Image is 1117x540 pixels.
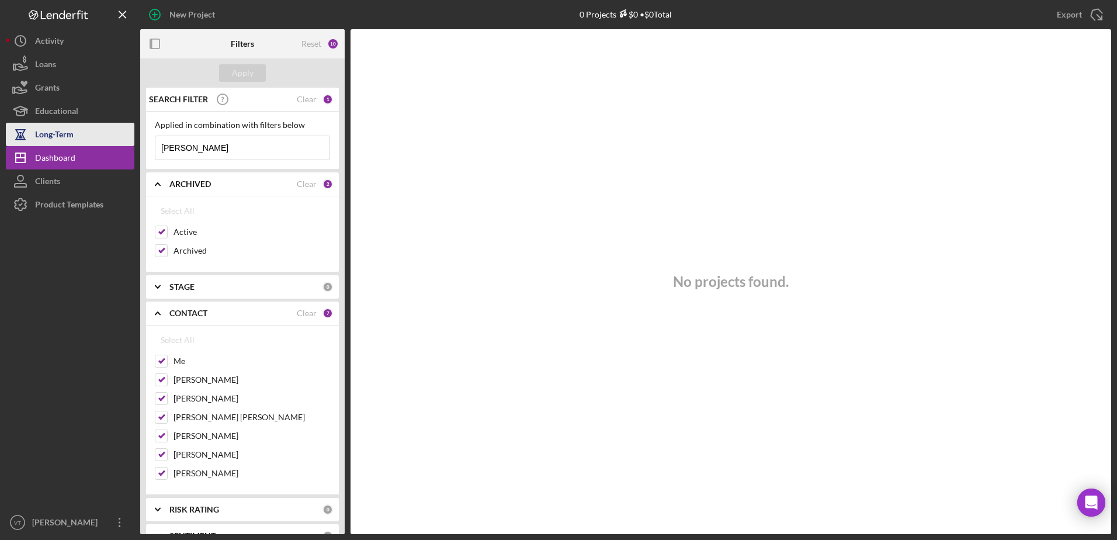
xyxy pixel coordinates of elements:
div: Loans [35,53,56,79]
button: New Project [140,3,227,26]
button: Select All [155,328,200,352]
button: Export [1045,3,1111,26]
div: 0 [322,504,333,515]
div: Export [1057,3,1082,26]
div: Long-Term [35,123,74,149]
label: [PERSON_NAME] [174,449,330,461]
b: CONTACT [169,309,207,318]
div: Clear [297,309,317,318]
div: 2 [322,179,333,189]
label: Active [174,226,330,238]
text: VT [14,520,21,526]
div: Open Intercom Messenger [1077,489,1105,517]
h3: No projects found. [673,274,789,290]
div: Activity [35,29,64,56]
div: Applied in combination with filters below [155,120,330,130]
div: 0 [322,282,333,292]
label: [PERSON_NAME] [174,374,330,386]
b: STAGE [169,282,195,292]
div: Select All [161,199,195,223]
label: [PERSON_NAME] [174,430,330,442]
div: 0 Projects • $0 Total [580,9,672,19]
div: [PERSON_NAME] [29,511,105,537]
div: Reset [301,39,321,49]
div: Dashboard [35,146,75,172]
button: Clients [6,169,134,193]
label: [PERSON_NAME] [174,393,330,404]
div: Clear [297,179,317,189]
b: ARCHIVED [169,179,211,189]
b: SEARCH FILTER [149,95,208,104]
button: Dashboard [6,146,134,169]
div: Select All [161,328,195,352]
div: $0 [616,9,638,19]
b: Filters [231,39,254,49]
button: Apply [219,64,266,82]
div: Clients [35,169,60,196]
div: Educational [35,99,78,126]
b: RISK RATING [169,505,219,514]
div: Clear [297,95,317,104]
button: Product Templates [6,193,134,216]
label: [PERSON_NAME] [PERSON_NAME] [174,411,330,423]
div: Grants [35,76,60,102]
button: Activity [6,29,134,53]
div: Product Templates [35,193,103,219]
button: Loans [6,53,134,76]
div: 1 [322,94,333,105]
div: 7 [322,308,333,319]
label: [PERSON_NAME] [174,468,330,479]
div: 10 [327,38,339,50]
div: Apply [232,64,254,82]
label: Archived [174,245,330,257]
button: Grants [6,76,134,99]
button: Long-Term [6,123,134,146]
button: VT[PERSON_NAME] [6,511,134,534]
button: Select All [155,199,200,223]
label: Me [174,355,330,367]
div: New Project [169,3,215,26]
button: Educational [6,99,134,123]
